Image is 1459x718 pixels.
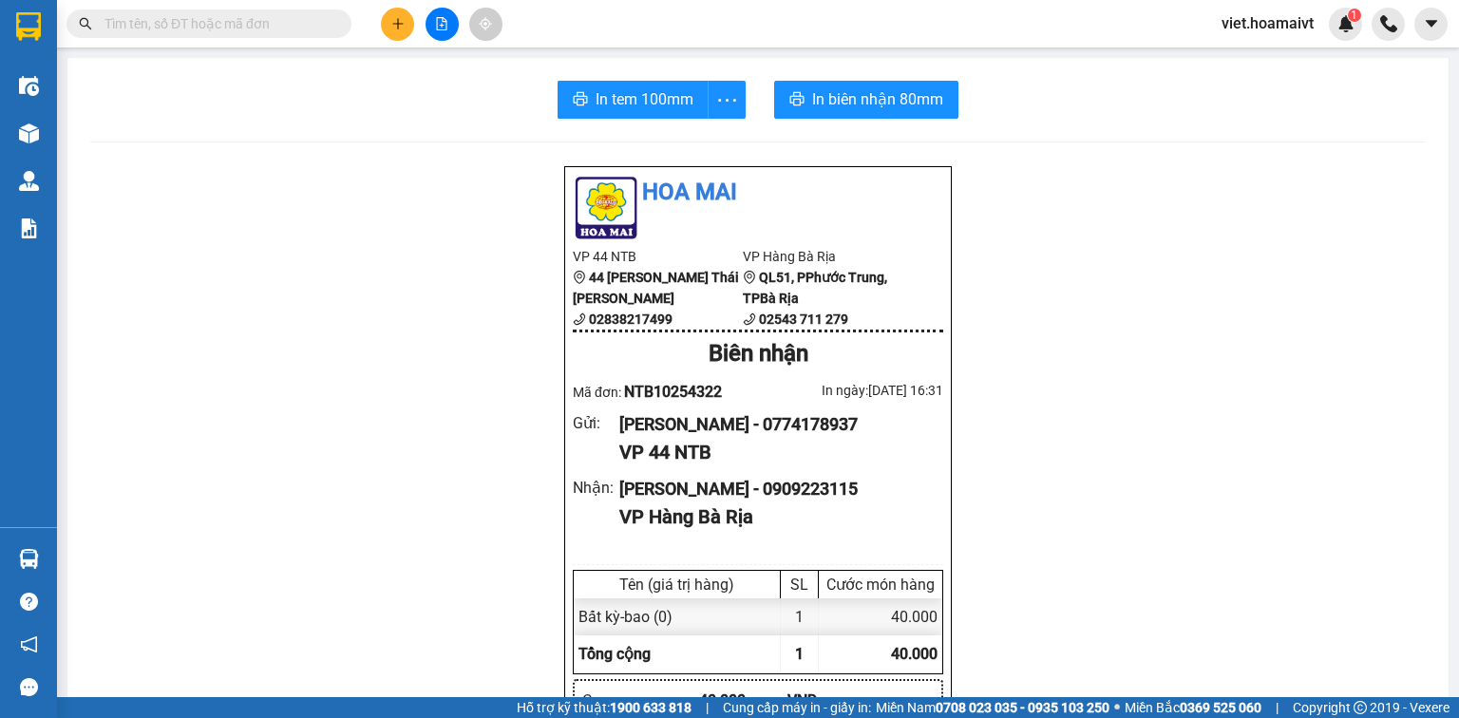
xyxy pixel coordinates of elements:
div: Mã đơn: [573,380,758,404]
span: 1 [1351,9,1357,22]
span: NTB10254322 [624,383,722,401]
strong: 0369 525 060 [1180,700,1261,715]
input: Tìm tên, số ĐT hoặc mã đơn [104,13,329,34]
span: viet.hoamaivt [1206,11,1329,35]
img: logo-vxr [16,12,41,41]
img: solution-icon [19,218,39,238]
span: caret-down [1423,15,1440,32]
span: printer [573,91,588,109]
span: message [20,678,38,696]
span: plus [391,17,405,30]
img: warehouse-icon [19,549,39,569]
div: Cước món hàng [824,576,938,594]
div: Tên (giá trị hàng) [578,576,775,594]
button: more [708,81,746,119]
span: 1 [795,645,804,663]
span: Cung cấp máy in - giấy in: [723,697,871,718]
span: phone [573,312,586,326]
span: In tem 100mm [596,87,693,111]
img: icon-new-feature [1337,15,1355,32]
strong: 1900 633 818 [610,700,692,715]
b: 02838217499 [589,312,673,327]
div: In ngày: [DATE] 16:31 [758,380,943,401]
li: Hoa Mai [573,175,943,211]
div: [PERSON_NAME] - 0774178937 [619,411,928,438]
span: aim [479,17,492,30]
span: Miền Bắc [1125,697,1261,718]
span: Hỗ trợ kỹ thuật: [517,697,692,718]
li: VP 44 NTB [573,246,743,267]
span: environment [743,271,756,284]
div: 40.000 [699,689,787,712]
div: 40.000 [819,598,942,635]
span: | [1276,697,1279,718]
div: Gửi : [573,411,619,435]
span: In biên nhận 80mm [812,87,943,111]
span: printer [789,91,805,109]
button: printerIn tem 100mm [558,81,709,119]
img: warehouse-icon [19,76,39,96]
div: 1 [781,598,819,635]
span: search [79,17,92,30]
div: Nhận : [573,476,619,500]
span: more [709,88,745,112]
b: 44 [PERSON_NAME] Thái [PERSON_NAME] [573,270,739,306]
img: warehouse-icon [19,171,39,191]
button: file-add [426,8,459,41]
button: aim [469,8,502,41]
div: SL [786,576,813,594]
sup: 1 [1348,9,1361,22]
span: | [706,697,709,718]
li: VP Hàng Bà Rịa [743,246,913,267]
div: VP Hàng Bà Rịa [619,502,928,532]
div: VND [787,689,876,712]
div: C : [582,689,699,712]
span: Tổng cộng [578,645,651,663]
button: caret-down [1414,8,1448,41]
span: file-add [435,17,448,30]
span: copyright [1354,701,1367,714]
b: 02543 711 279 [759,312,848,327]
img: warehouse-icon [19,123,39,143]
div: VP 44 NTB [619,438,928,467]
div: [PERSON_NAME] - 0909223115 [619,476,928,502]
span: phone [743,312,756,326]
span: Miền Nam [876,697,1109,718]
button: printerIn biên nhận 80mm [774,81,958,119]
span: Bất kỳ - bao (0) [578,608,673,626]
button: plus [381,8,414,41]
span: notification [20,635,38,653]
b: QL51, PPhước Trung, TPBà Rịa [743,270,887,306]
img: logo.jpg [573,175,639,241]
span: ⚪️ [1114,704,1120,711]
span: environment [573,271,586,284]
strong: 0708 023 035 - 0935 103 250 [936,700,1109,715]
span: question-circle [20,593,38,611]
div: Biên nhận [573,336,943,372]
img: phone-icon [1380,15,1397,32]
span: 40.000 [891,645,938,663]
